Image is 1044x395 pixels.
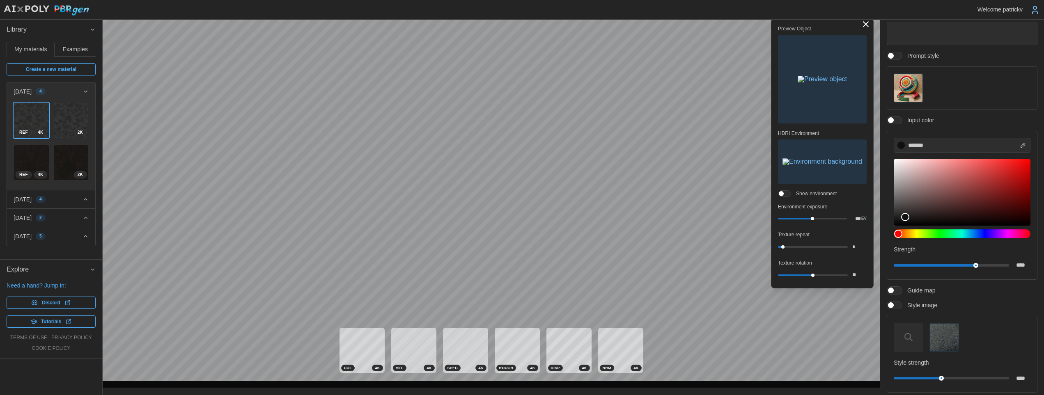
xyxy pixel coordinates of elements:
button: Prompt style [894,73,923,103]
a: dwABCWsTBWjhXGij2Ad64KREF [14,103,49,138]
span: Create a new material [26,64,76,75]
span: Library [7,20,89,40]
img: Style image [930,324,958,351]
p: Preview Object [778,25,867,32]
button: [DATE]5 [7,227,95,245]
img: dwABCWsTBWjhXGij2Ad6 [14,103,49,138]
span: 4 K [38,129,43,136]
span: 2 K [78,129,83,136]
span: 4 K [38,171,43,178]
a: MJyM485YL8mhJXi4b4mb2K [53,103,89,138]
span: ROUGH [499,365,514,371]
span: REF [19,129,28,136]
span: 4 K [530,365,535,371]
span: 4 K [582,365,587,371]
span: Tutorials [41,316,62,327]
button: [DATE]2 [7,209,95,227]
button: Environment background [778,139,867,184]
a: Create a new material [7,63,96,75]
p: [DATE] [14,195,32,203]
p: Need a hand? Jump in: [7,281,96,290]
p: HDRI Environment [778,130,867,137]
span: MTL [396,365,404,371]
span: Style image [902,301,937,309]
p: EV [861,217,867,221]
span: 5 [39,233,42,240]
p: Style strength [894,358,1030,367]
img: MJyM485YL8mhJXi4b4mb [54,103,89,138]
a: lMsgKgowcsvztcjLImo42K [53,145,89,180]
p: Texture repeat [778,231,867,238]
p: Strength [894,245,1030,253]
img: Prompt style [894,74,922,102]
span: Input color [902,116,934,124]
button: [DATE]4 [7,190,95,208]
span: 2 [39,215,42,221]
span: REF [19,171,28,178]
span: Examples [63,46,88,52]
span: 4 K [375,365,380,371]
img: RqR7uogfKKxkIDhA6fAW [14,145,49,180]
a: terms of use [10,334,47,341]
button: Preview object [778,35,867,123]
img: Environment background [782,158,862,165]
button: [DATE]4 [7,82,95,100]
span: COL [344,365,352,371]
button: Toggle viewport controls [860,18,872,30]
p: [DATE] [14,214,32,222]
span: 4 K [633,365,638,371]
p: Environment exposure [778,203,867,210]
button: Style image [929,323,959,352]
p: [DATE] [14,87,32,96]
a: privacy policy [51,334,92,341]
p: Texture rotation [778,260,867,267]
a: RqR7uogfKKxkIDhA6fAW4KREF [14,145,49,180]
span: Guide map [902,286,935,295]
img: Preview object [798,76,847,82]
span: Prompt style [902,52,939,60]
p: Welcome, patrickv [977,5,1023,14]
span: 4 [39,88,42,95]
p: [DATE] [14,232,32,240]
span: DISP [551,365,560,371]
span: Show environment [791,190,837,197]
span: 4 [39,196,42,203]
a: Discord [7,297,96,309]
span: My materials [14,46,47,52]
span: 4 K [478,365,483,371]
a: Tutorials [7,315,96,328]
img: AIxPoly PBRgen [3,5,89,16]
span: 4 K [427,365,431,371]
span: Explore [7,260,89,280]
span: NRM [603,365,611,371]
span: SPEC [447,365,458,371]
span: 2 K [78,171,83,178]
a: cookie policy [32,345,70,352]
span: Discord [42,297,60,308]
div: [DATE]4 [7,100,95,190]
img: lMsgKgowcsvztcjLImo4 [54,145,89,180]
